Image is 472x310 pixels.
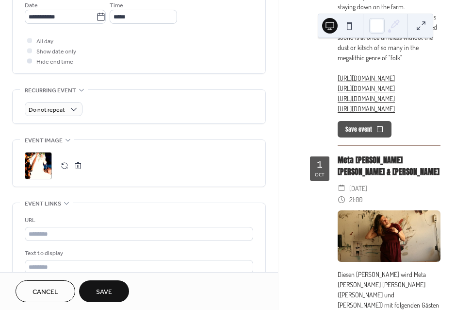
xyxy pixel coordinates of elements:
span: Cancel [33,287,58,297]
button: Cancel [16,280,75,302]
span: Event image [25,136,63,146]
span: All day [36,36,53,47]
a: [URL][DOMAIN_NAME] [338,94,395,103]
a: [URL][DOMAIN_NAME] [338,84,395,92]
div: URL [25,215,251,225]
div: Oct [315,172,325,177]
div: Meta [PERSON_NAME] [PERSON_NAME] & [PERSON_NAME] [338,155,440,178]
div: 1 [317,160,323,170]
div: ; [25,152,52,179]
span: Date [25,0,38,11]
span: 21:00 [349,194,362,206]
button: Save event [338,121,391,138]
a: [URL][DOMAIN_NAME] [338,104,395,113]
span: Show date only [36,47,76,57]
span: Event links [25,199,61,209]
span: Recurring event [25,86,76,96]
button: Save [79,280,129,302]
a: [URL][DOMAIN_NAME] [338,74,395,82]
div: ​ [338,183,345,194]
span: [DATE] [349,183,367,194]
div: Text to display [25,248,251,258]
span: Time [110,0,123,11]
span: Save [96,287,112,297]
span: Hide end time [36,57,73,67]
span: Do not repeat [29,104,65,116]
div: ​ [338,194,345,206]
